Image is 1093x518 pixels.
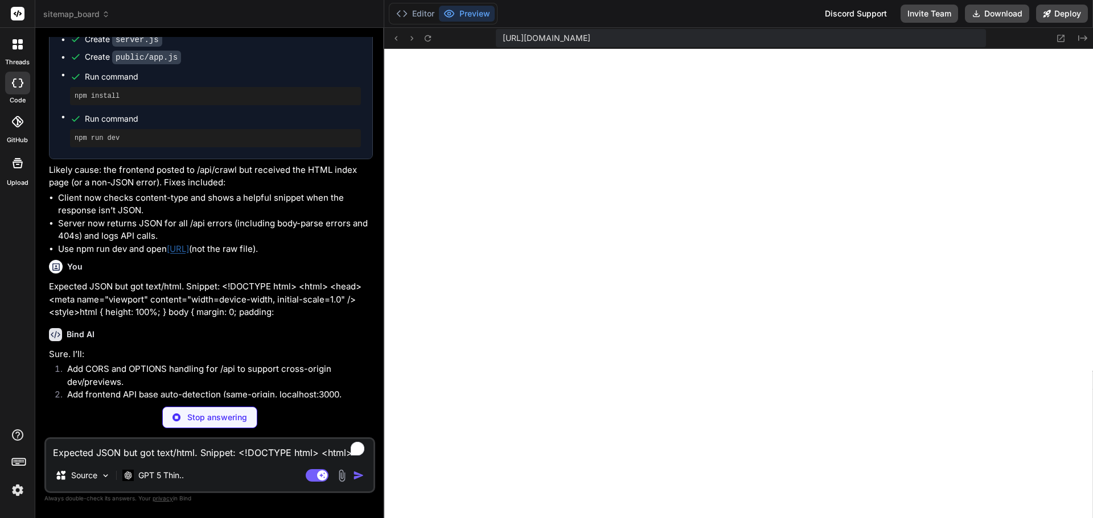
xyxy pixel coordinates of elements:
[1036,5,1088,23] button: Deploy
[439,6,495,22] button: Preview
[85,51,181,63] div: Create
[58,192,373,217] li: Client now checks content-type and shows a helpful snippet when the response isn’t JSON.
[818,5,894,23] div: Discord Support
[7,178,28,188] label: Upload
[965,5,1029,23] button: Download
[85,113,361,125] span: Run command
[153,495,173,502] span: privacy
[71,470,97,481] p: Source
[49,348,373,361] p: Sure. I’ll:
[49,164,373,189] p: Likely cause: the frontend posted to /api/crawl but received the HTML index page (or a non-JSON e...
[167,243,189,254] a: [URL]
[75,134,356,143] pre: npm run dev
[58,217,373,243] li: Server now returns JSON for all /api errors (including body-parse errors and 404s) and logs API c...
[67,329,94,340] h6: Bind AI
[58,363,373,388] li: Add CORS and OPTIONS handling for /api to support cross-origin dev/previews.
[122,470,134,480] img: GPT 5 Thinking High
[10,96,26,105] label: code
[8,480,27,500] img: settings
[75,92,356,101] pre: npm install
[112,33,162,47] code: server.js
[384,49,1093,518] iframe: Preview
[187,412,247,423] p: Stop answering
[112,51,181,64] code: public/app.js
[58,243,373,256] li: Use npm run dev and open (not the raw file).
[353,470,364,481] img: icon
[67,261,83,272] h6: You
[85,34,162,45] div: Create
[43,9,110,20] span: sitemap_board
[901,5,958,23] button: Invite Team
[7,135,28,145] label: GitHub
[392,6,439,22] button: Editor
[44,493,375,504] p: Always double-check its answers. Your in Bind
[85,71,361,82] span: Run command
[335,469,348,482] img: attachment
[49,280,373,319] p: Expected JSON but got text/html. Snippet: <!DOCTYPE html> <html> <head> <meta name="viewport" con...
[58,388,373,414] li: Add frontend API base auto-detection (same-origin, localhost:3000, overrides via ?api= or window....
[138,470,184,481] p: GPT 5 Thin..
[46,439,373,459] textarea: To enrich screen reader interactions, please activate Accessibility in Grammarly extension settings
[503,32,590,44] span: [URL][DOMAIN_NAME]
[5,57,30,67] label: threads
[101,471,110,480] img: Pick Models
